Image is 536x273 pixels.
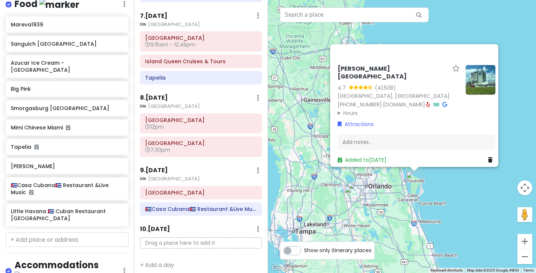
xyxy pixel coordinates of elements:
h6: Mareva1939 [11,21,123,28]
small: [GEOGRAPHIC_DATA] [140,21,262,28]
h6: 🇨🇺Casa Cubana🇨🇺 Restaurant &Live Music [145,206,257,212]
button: Map camera controls [517,180,532,195]
input: + Add place or address [6,232,128,247]
div: Epcot [347,182,364,199]
h6: Sanguich [GEOGRAPHIC_DATA] [11,41,123,47]
div: 7700 Westgate Blvd [344,186,361,202]
button: Close [481,44,498,62]
div: (41,508) [375,83,396,91]
a: Open this area in Google Maps (opens a new window) [270,263,294,273]
span: 7:30pm [145,146,170,154]
h6: 10 . [DATE] [140,225,170,233]
div: · · [338,65,460,117]
img: Google [270,263,294,273]
i: Added to itinerary [29,190,33,195]
h6: Big Pink [11,86,123,92]
span: 9:15am - 12:45pm [145,41,195,48]
button: Keyboard shortcuts [431,268,463,273]
div: 4.7 [338,83,349,91]
span: Show only itinerary places [304,246,371,254]
h6: 7 . [DATE] [140,12,167,20]
h6: Island Queen Cruises & Tours [145,58,257,65]
h6: Biscayne National Park [145,35,257,41]
h6: 🇨🇺Casa Cubana🇨🇺 Restaurant &Live Music [11,182,123,195]
h6: [PERSON_NAME][GEOGRAPHIC_DATA] [338,65,449,81]
a: Terms (opens in new tab) [523,268,534,272]
summary: Hours [338,109,460,117]
h6: Tapelia [11,144,123,150]
a: [GEOGRAPHIC_DATA], [GEOGRAPHIC_DATA] [338,92,450,100]
h6: Flamingo Gardens [145,117,257,123]
h6: Little Havana 🇨🇺 Cuban Restaurant [GEOGRAPHIC_DATA] [11,208,123,221]
span: Map data ©2025 Google, INEGI [467,268,519,272]
a: [PHONE_NUMBER] [338,100,382,108]
button: Drag Pegman onto the map to open Street View [517,207,532,222]
a: Added to[DATE] [338,156,386,164]
small: [GEOGRAPHIC_DATA] [140,103,262,110]
h6: 9 . [DATE] [140,167,168,174]
h6: Smorgasburg [GEOGRAPHIC_DATA] [11,105,123,112]
a: [DOMAIN_NAME] [383,100,425,108]
a: Delete place [488,156,495,164]
h6: 8 . [DATE] [140,94,168,102]
small: [GEOGRAPHIC_DATA] [140,175,262,183]
i: Google Maps [442,102,447,107]
h6: Tapelia [145,74,257,81]
i: Added to itinerary [66,125,70,130]
h6: Chase Stadium [145,140,257,147]
button: Zoom in [517,234,532,249]
span: 12pm [145,123,164,131]
img: Picture of the place [466,65,495,95]
h6: Azucar Ice Cream - [GEOGRAPHIC_DATA] [11,60,123,73]
i: Added to itinerary [34,144,39,150]
p: Drag a place here to add it [140,237,262,249]
h6: [PERSON_NAME] [11,163,123,170]
input: Search a place [280,7,429,22]
h6: Everglades National Park [145,189,257,196]
a: Attractions [338,120,374,128]
h6: Mimi Chinese Miami [11,124,123,131]
a: + Add a day [140,261,174,269]
i: Tripadvisor [433,102,439,107]
div: Add notes... [338,134,495,150]
div: Kennedy Space Center Visitor Complex [406,171,422,187]
a: Star place [452,65,460,73]
button: Zoom out [517,249,532,264]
